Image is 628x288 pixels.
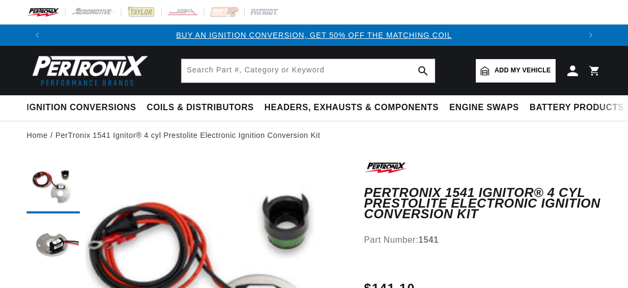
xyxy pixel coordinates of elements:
[176,31,452,39] a: BUY AN IGNITION CONVERSION, GET 50% OFF THE MATCHING COIL
[147,102,254,113] span: Coils & Distributors
[265,102,439,113] span: Headers, Exhausts & Components
[444,95,524,120] summary: Engine Swaps
[418,235,439,244] strong: 1541
[411,59,435,83] button: search button
[27,129,601,141] nav: breadcrumbs
[27,24,48,46] button: Translation missing: en.sections.announcements.previous_announcement
[364,187,601,220] h1: PerTronix 1541 Ignitor® 4 cyl Prestolite Electronic Ignition Conversion Kit
[27,219,80,272] button: Load image 2 in gallery view
[48,29,580,41] div: 1 of 3
[27,95,142,120] summary: Ignition Conversions
[530,102,624,113] span: Battery Products
[580,24,601,46] button: Translation missing: en.sections.announcements.next_announcement
[27,129,48,141] a: Home
[142,95,259,120] summary: Coils & Distributors
[48,29,580,41] div: Announcement
[181,59,435,83] input: Search Part #, Category or Keyword
[27,102,136,113] span: Ignition Conversions
[27,160,80,213] button: Load image 1 in gallery view
[364,233,601,247] div: Part Number:
[259,95,444,120] summary: Headers, Exhausts & Components
[476,59,556,83] a: Add my vehicle
[449,102,519,113] span: Engine Swaps
[494,65,551,76] span: Add my vehicle
[55,129,320,141] a: PerTronix 1541 Ignitor® 4 cyl Prestolite Electronic Ignition Conversion Kit
[27,52,149,89] img: Pertronix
